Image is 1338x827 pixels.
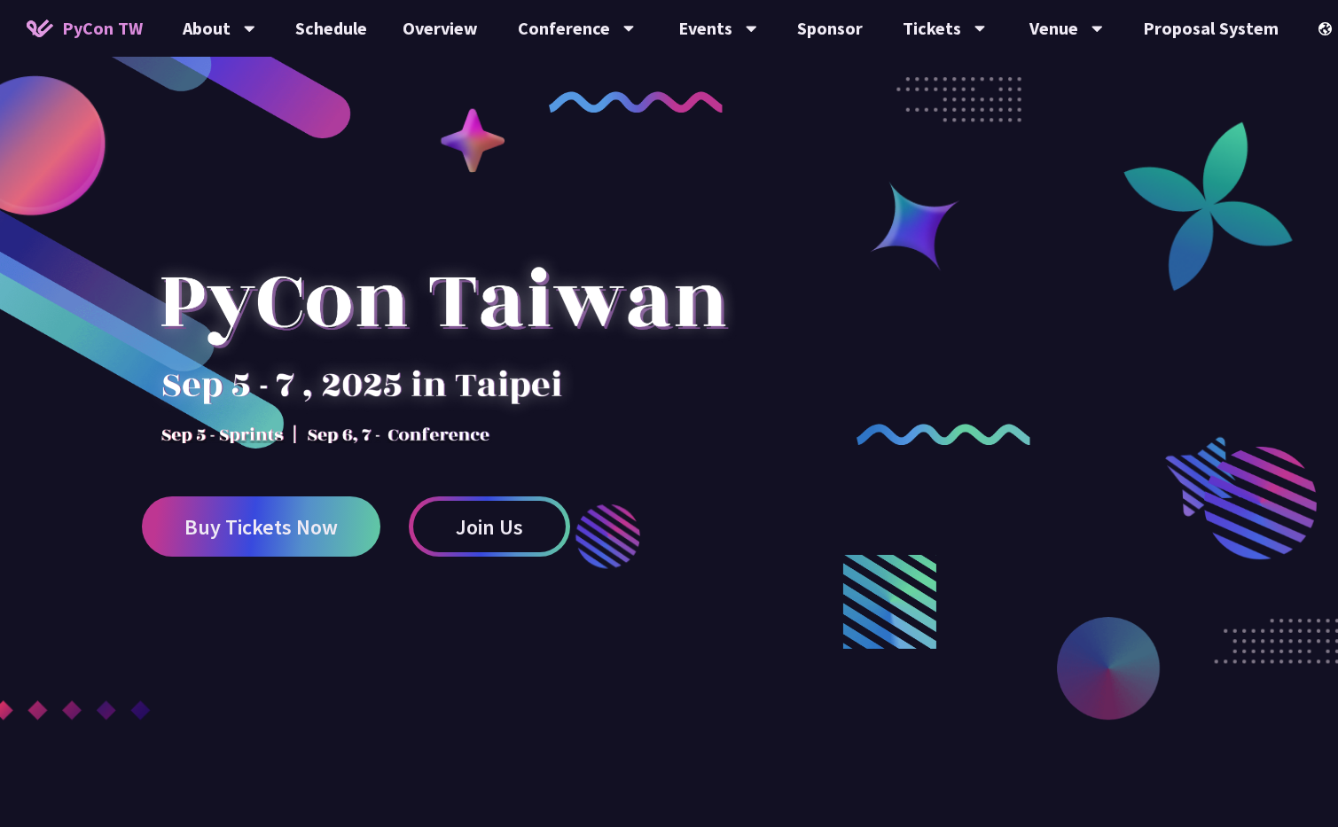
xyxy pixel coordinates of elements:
[409,496,570,557] a: Join Us
[456,516,523,538] span: Join Us
[62,15,143,42] span: PyCon TW
[549,91,723,113] img: curly-1.ebdbada.png
[857,424,1030,446] img: curly-2.e802c9f.png
[184,516,338,538] span: Buy Tickets Now
[9,6,160,51] a: PyCon TW
[1318,22,1336,35] img: Locale Icon
[142,496,380,557] a: Buy Tickets Now
[27,20,53,37] img: Home icon of PyCon TW 2025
